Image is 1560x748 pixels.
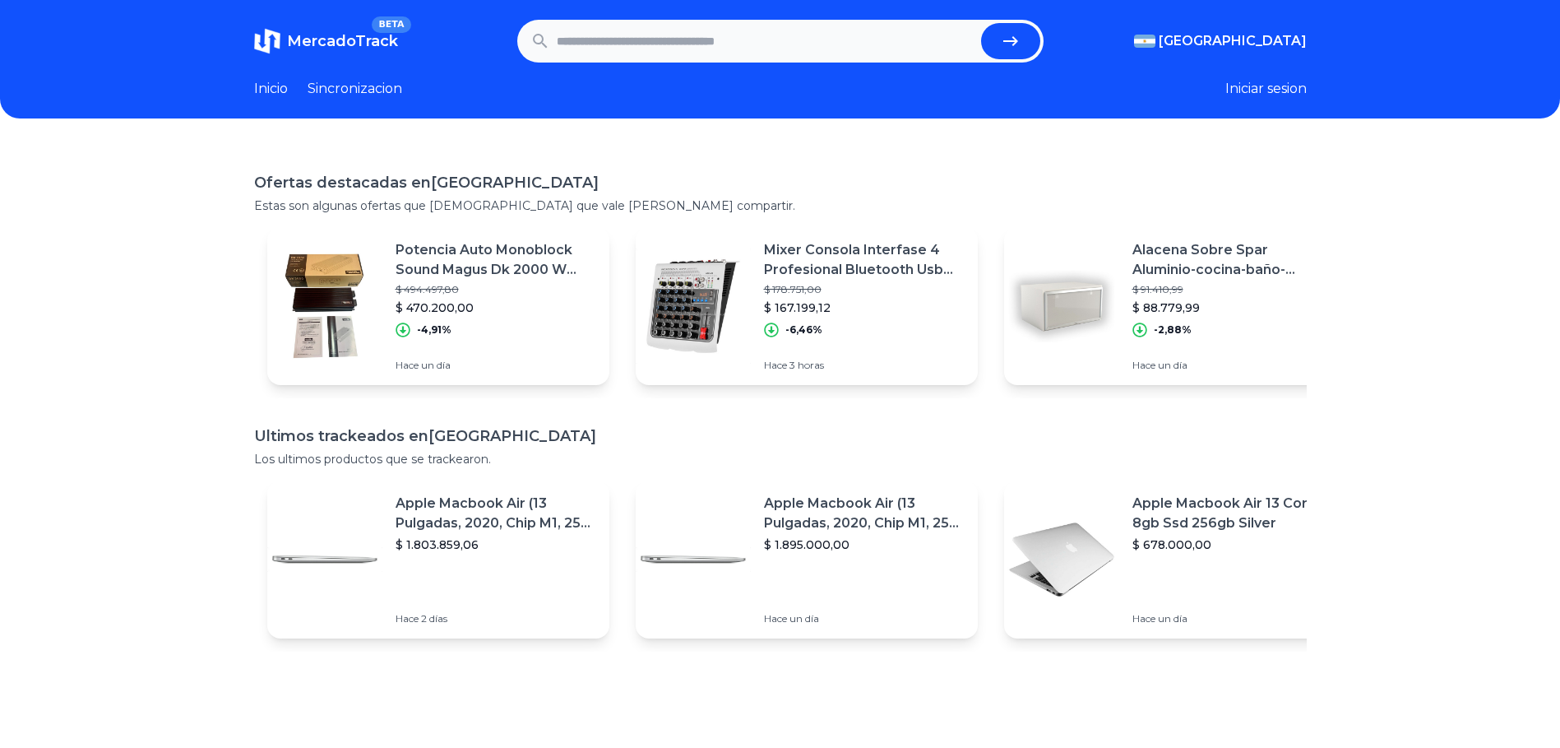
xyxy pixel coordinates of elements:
span: BETA [372,16,410,33]
h1: Ultimos trackeados en [GEOGRAPHIC_DATA] [254,425,1307,448]
p: $ 1.803.859,06 [396,537,596,553]
a: MercadoTrackBETA [254,28,398,54]
a: Featured imageApple Macbook Air 13 Core I5 8gb Ssd 256gb Silver$ 678.000,00Hace un día [1004,481,1346,639]
p: Potencia Auto Monoblock Sound Magus Dk 2000 W Subwoofer [396,240,596,280]
a: Featured imageApple Macbook Air (13 Pulgadas, 2020, Chip M1, 256 Gb De Ssd, 8 Gb De Ram) - Plata$... [636,481,978,639]
p: Hace un día [1132,359,1333,372]
img: Featured image [636,249,751,364]
p: $ 1.895.000,00 [764,537,965,553]
p: Hace 2 días [396,612,596,625]
p: $ 167.199,12 [764,300,965,316]
p: Apple Macbook Air 13 Core I5 8gb Ssd 256gb Silver [1132,494,1333,533]
p: $ 91.410,99 [1132,283,1333,296]
span: [GEOGRAPHIC_DATA] [1159,31,1307,51]
a: Featured imagePotencia Auto Monoblock Sound Magus Dk 2000 W Subwoofer$ 494.497,80$ 470.200,00-4,9... [267,227,609,385]
img: Featured image [1004,502,1119,617]
p: $ 470.200,00 [396,300,596,316]
p: Hace un día [1132,612,1333,625]
button: Iniciar sesion [1225,79,1307,99]
p: Mixer Consola Interfase 4 Profesional Bluetooth Usb Phantom [764,240,965,280]
p: Apple Macbook Air (13 Pulgadas, 2020, Chip M1, 256 Gb De Ssd, 8 Gb De Ram) - Plata [396,494,596,533]
img: MercadoTrack [254,28,280,54]
p: -6,46% [785,323,822,337]
button: [GEOGRAPHIC_DATA] [1134,31,1307,51]
a: Featured imageApple Macbook Air (13 Pulgadas, 2020, Chip M1, 256 Gb De Ssd, 8 Gb De Ram) - Plata$... [267,481,609,639]
img: Featured image [267,249,382,364]
img: Featured image [1004,249,1119,364]
span: MercadoTrack [287,32,398,50]
img: Featured image [267,502,382,617]
a: Featured imageAlacena Sobre Spar Aluminio-cocina-baño-muebles$ 91.410,99$ 88.779,99-2,88%Hace un día [1004,227,1346,385]
h1: Ofertas destacadas en [GEOGRAPHIC_DATA] [254,171,1307,194]
p: Estas son algunas ofertas que [DEMOGRAPHIC_DATA] que vale [PERSON_NAME] compartir. [254,197,1307,214]
p: Los ultimos productos que se trackearon. [254,451,1307,467]
p: -2,88% [1154,323,1192,337]
img: Argentina [1134,35,1155,48]
a: Inicio [254,79,288,99]
p: $ 178.751,00 [764,283,965,296]
p: $ 494.497,80 [396,283,596,296]
p: Hace 3 horas [764,359,965,372]
p: Alacena Sobre Spar Aluminio-cocina-baño-muebles [1132,240,1333,280]
a: Sincronizacion [308,79,402,99]
p: Apple Macbook Air (13 Pulgadas, 2020, Chip M1, 256 Gb De Ssd, 8 Gb De Ram) - Plata [764,494,965,533]
p: -4,91% [417,323,451,337]
p: $ 88.779,99 [1132,300,1333,316]
p: Hace un día [396,359,596,372]
a: Featured imageMixer Consola Interfase 4 Profesional Bluetooth Usb Phantom$ 178.751,00$ 167.199,12... [636,227,978,385]
img: Featured image [636,502,751,617]
p: $ 678.000,00 [1132,537,1333,553]
p: Hace un día [764,612,965,625]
